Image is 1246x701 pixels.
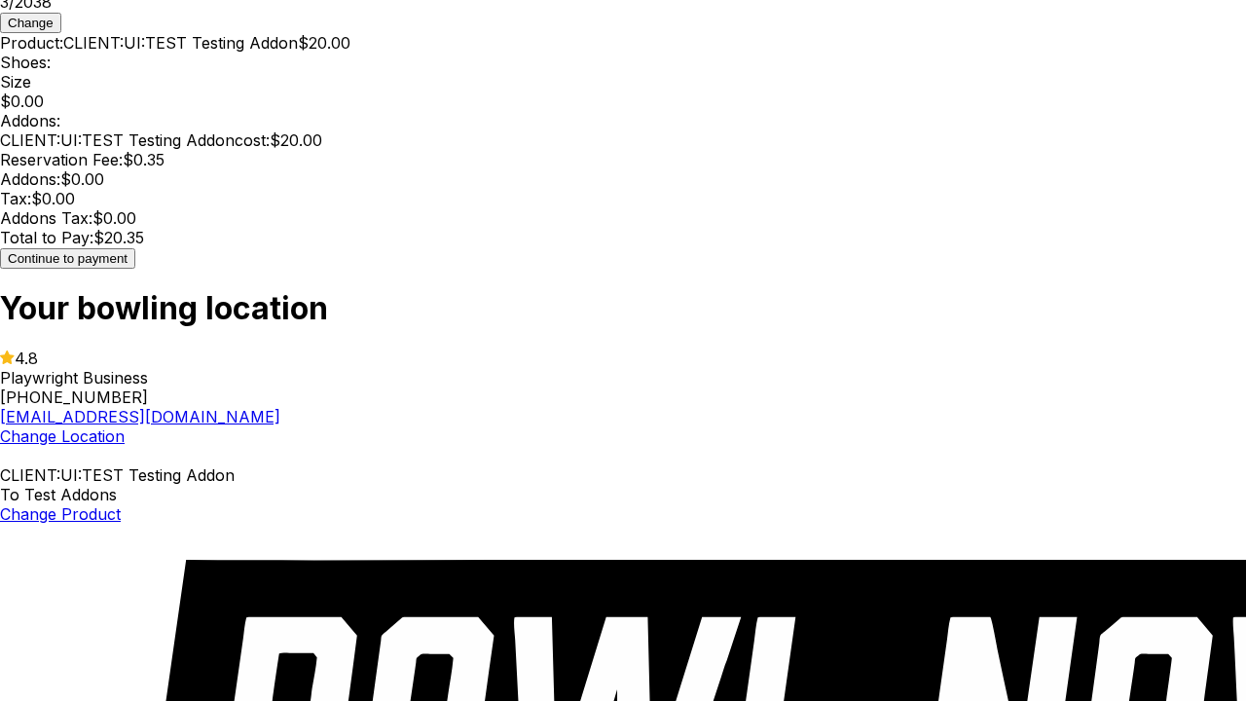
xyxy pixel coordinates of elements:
[93,228,144,247] span: $20.35
[92,208,136,228] span: $0.00
[270,130,322,150] span: $20.00
[123,150,165,169] span: $0.35
[63,33,298,53] span: CLIENT:UI:TEST Testing Addon
[298,33,350,53] span: $20.00
[60,169,104,189] span: $0.00
[31,189,75,208] span: $0.00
